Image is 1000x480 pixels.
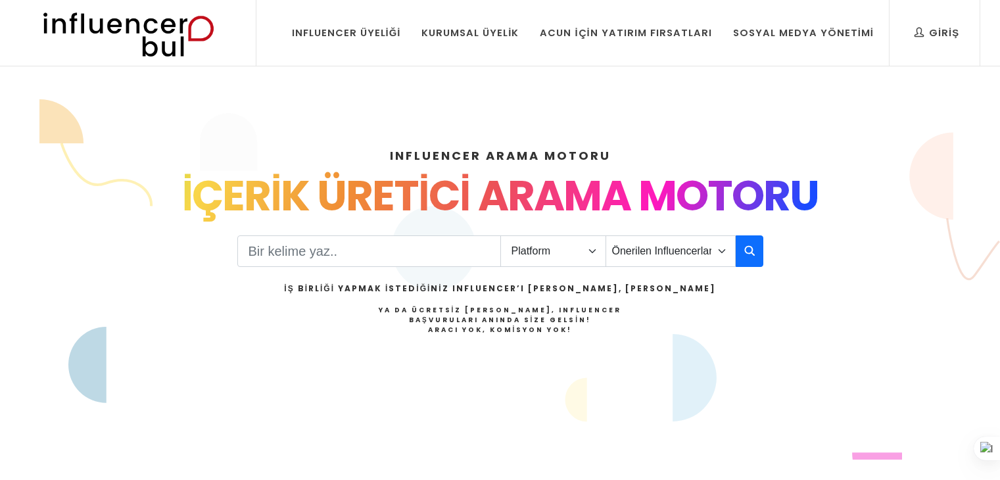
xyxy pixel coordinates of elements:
[237,235,501,267] input: Search
[292,26,401,40] div: Influencer Üyeliği
[421,26,519,40] div: Kurumsal Üyelik
[284,305,715,335] h4: Ya da Ücretsiz [PERSON_NAME], Influencer Başvuruları Anında Size Gelsin!
[284,283,715,295] h2: İş Birliği Yapmak İstediğiniz Influencer’ı [PERSON_NAME], [PERSON_NAME]
[74,147,926,164] h4: INFLUENCER ARAMA MOTORU
[733,26,874,40] div: Sosyal Medya Yönetimi
[428,325,573,335] strong: Aracı Yok, Komisyon Yok!
[540,26,711,40] div: Acun İçin Yatırım Fırsatları
[74,164,926,228] div: İÇERİK ÜRETİCİ ARAMA MOTORU
[915,26,959,40] div: Giriş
